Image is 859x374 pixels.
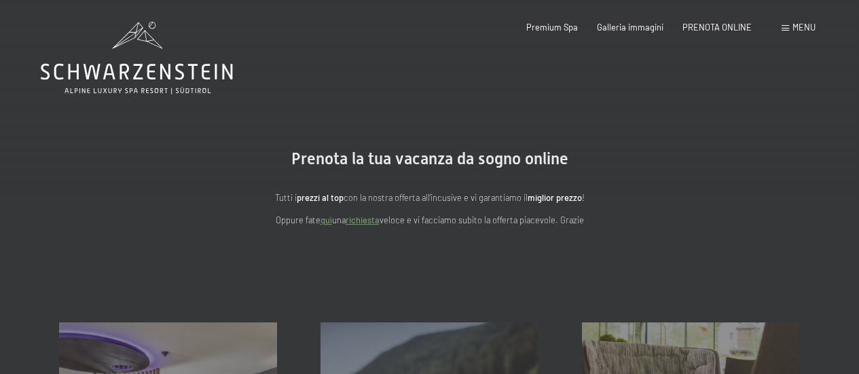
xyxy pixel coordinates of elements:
a: PRENOTA ONLINE [682,22,752,33]
a: richiesta [346,214,380,225]
a: Premium Spa [526,22,578,33]
span: Prenota la tua vacanza da sogno online [291,149,568,168]
p: Oppure fate una veloce e vi facciamo subito la offerta piacevole. Grazie [158,213,701,227]
a: Galleria immagini [597,22,663,33]
a: quì [321,214,332,225]
strong: prezzi al top [297,192,344,203]
p: Tutti i con la nostra offerta all'incusive e vi garantiamo il ! [158,191,701,204]
strong: miglior prezzo [528,192,582,203]
span: Menu [792,22,816,33]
